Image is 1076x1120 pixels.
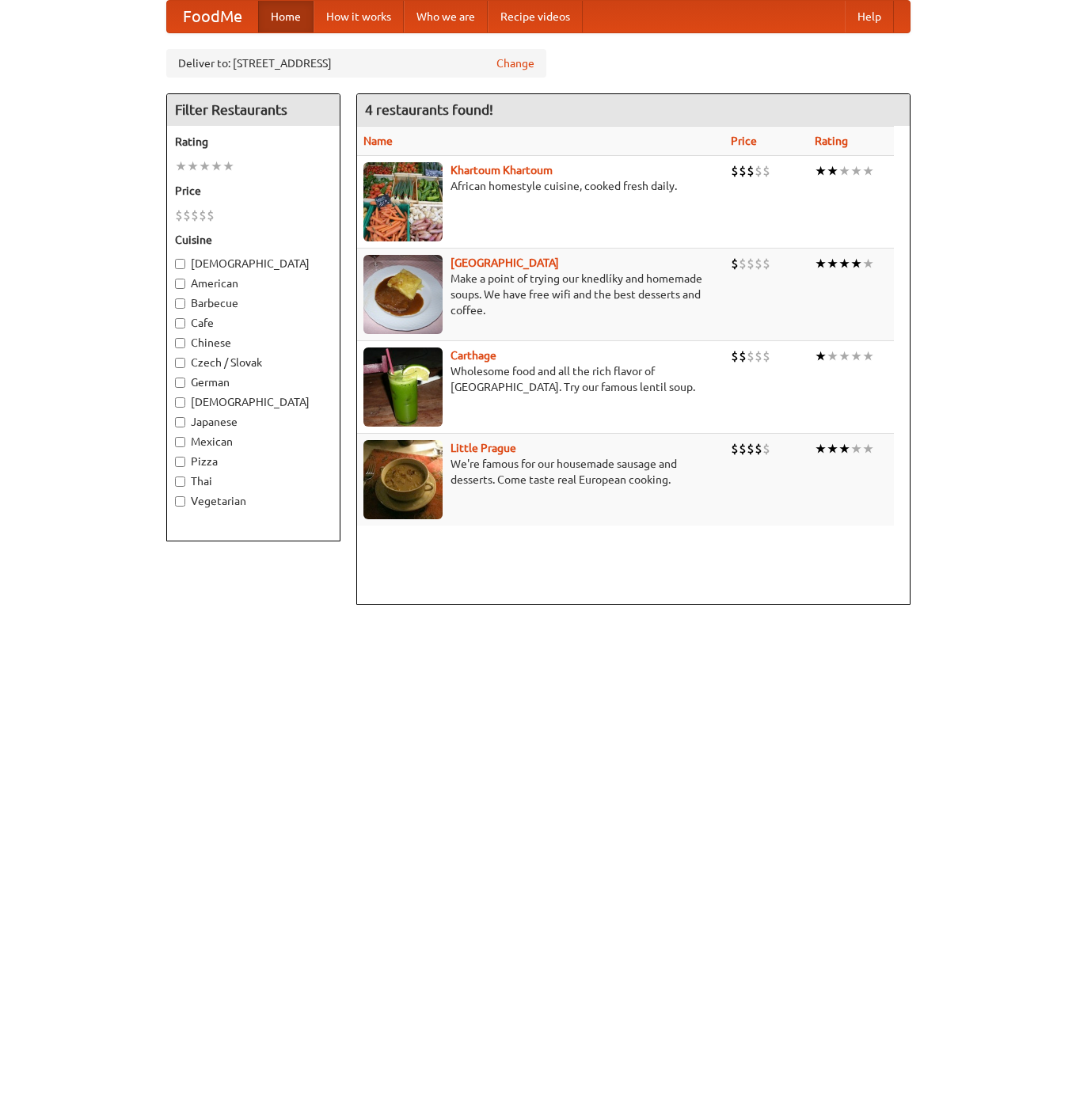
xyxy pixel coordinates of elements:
[175,158,187,175] li: ★
[175,476,185,487] input: Thai
[211,158,222,175] li: ★
[363,271,718,318] p: Make a point of trying our knedlíky and homemade soups. We have free wifi and the best desserts a...
[845,1,894,32] a: Help
[731,255,739,272] li: $
[755,255,762,272] li: $
[850,255,862,272] li: ★
[175,259,185,269] input: [DEMOGRAPHIC_DATA]
[755,162,762,180] li: $
[175,134,332,150] h5: Rating
[815,347,827,365] li: ★
[451,349,496,362] a: Carthage
[175,338,185,348] input: Chinese
[175,183,332,199] h5: Price
[815,135,848,147] a: Rating
[222,158,234,175] li: ★
[175,473,332,489] label: Thai
[815,440,827,457] li: ★
[365,102,493,117] ng-pluralize: 4 restaurants found!
[731,162,739,180] li: $
[731,440,739,457] li: $
[175,378,185,388] input: German
[167,1,258,32] a: FoodMe
[191,207,199,224] li: $
[175,279,185,289] input: American
[862,162,874,180] li: ★
[862,440,874,457] li: ★
[199,207,207,224] li: $
[451,442,516,454] a: Little Prague
[850,440,862,457] li: ★
[175,414,332,430] label: Japanese
[451,164,553,177] a: Khartoum Khartoum
[183,207,191,224] li: $
[838,255,850,272] li: ★
[175,374,332,390] label: German
[258,1,314,32] a: Home
[363,456,718,488] p: We're famous for our housemade sausage and desserts. Come taste real European cooking.
[175,434,332,450] label: Mexican
[199,158,211,175] li: ★
[755,347,762,365] li: $
[762,255,770,272] li: $
[747,255,755,272] li: $
[747,162,755,180] li: $
[187,158,199,175] li: ★
[827,255,838,272] li: ★
[314,1,404,32] a: How it works
[363,162,443,241] img: khartoum.jpg
[363,135,393,147] a: Name
[175,295,332,311] label: Barbecue
[739,162,747,180] li: $
[739,255,747,272] li: $
[175,256,332,271] label: [DEMOGRAPHIC_DATA]
[755,440,762,457] li: $
[827,440,838,457] li: ★
[175,355,332,370] label: Czech / Slovak
[363,363,718,395] p: Wholesome food and all the rich flavor of [GEOGRAPHIC_DATA]. Try our famous lentil soup.
[488,1,583,32] a: Recipe videos
[175,298,185,309] input: Barbecue
[747,347,755,365] li: $
[451,256,559,269] a: [GEOGRAPHIC_DATA]
[762,440,770,457] li: $
[838,162,850,180] li: ★
[862,255,874,272] li: ★
[762,347,770,365] li: $
[363,347,443,427] img: carthage.jpg
[207,207,215,224] li: $
[166,49,546,78] div: Deliver to: [STREET_ADDRESS]
[739,347,747,365] li: $
[175,417,185,427] input: Japanese
[175,496,185,507] input: Vegetarian
[175,457,185,467] input: Pizza
[363,178,718,194] p: African homestyle cuisine, cooked fresh daily.
[175,207,183,224] li: $
[175,315,332,331] label: Cafe
[838,347,850,365] li: ★
[731,135,757,147] a: Price
[363,255,443,334] img: czechpoint.jpg
[739,440,747,457] li: $
[815,255,827,272] li: ★
[850,162,862,180] li: ★
[747,440,755,457] li: $
[175,275,332,291] label: American
[167,94,340,126] h4: Filter Restaurants
[404,1,488,32] a: Who we are
[815,162,827,180] li: ★
[175,394,332,410] label: [DEMOGRAPHIC_DATA]
[762,162,770,180] li: $
[175,335,332,351] label: Chinese
[175,358,185,368] input: Czech / Slovak
[827,162,838,180] li: ★
[175,397,185,408] input: [DEMOGRAPHIC_DATA]
[175,437,185,447] input: Mexican
[175,318,185,328] input: Cafe
[838,440,850,457] li: ★
[175,454,332,469] label: Pizza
